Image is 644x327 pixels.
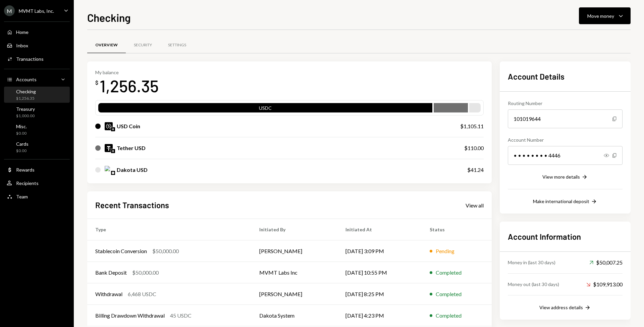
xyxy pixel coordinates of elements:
th: Type [87,219,251,240]
td: [DATE] 3:09 PM [337,240,422,262]
div: View more details [542,174,580,180]
img: ethereum-mainnet [111,127,115,131]
div: Treasury [16,106,35,112]
div: 1,256.35 [100,75,159,96]
div: Completed [436,290,462,298]
div: Pending [436,247,454,255]
th: Status [422,219,492,240]
a: Settings [160,37,194,54]
div: Transactions [16,56,44,62]
div: Billing Drawdown Withdrawal [95,312,165,320]
div: Account Number [508,136,623,143]
div: View address details [539,305,583,310]
div: M [4,5,15,16]
div: $110.00 [464,144,484,152]
th: Initiated By [251,219,337,240]
div: • • • • • • • • 4446 [508,146,623,165]
h2: Account Information [508,231,623,242]
div: USDC [98,104,432,114]
div: Completed [436,269,462,277]
img: ethereum-mainnet [111,149,115,153]
div: Money out (last 30 days) [508,281,559,288]
div: Security [134,42,152,48]
a: Treasury$1,000.00 [4,104,70,120]
div: $50,007.25 [589,259,623,267]
div: $41.24 [467,166,484,174]
div: Cards [16,141,29,147]
a: View all [466,201,484,209]
button: View address details [539,304,591,312]
div: $0.00 [16,131,27,136]
div: $1,105.11 [460,122,484,130]
div: Routing Number [508,100,623,107]
div: Settings [168,42,186,48]
div: 45 USDC [170,312,192,320]
div: $50,000.00 [132,269,159,277]
div: My balance [95,69,159,75]
div: USD Coin [117,122,140,130]
a: Team [4,190,70,202]
div: Rewards [16,167,35,173]
div: $0.00 [16,148,29,154]
div: Accounts [16,77,37,82]
a: Overview [87,37,126,54]
div: Overview [95,42,118,48]
div: $1,256.35 [16,96,36,101]
a: Security [126,37,160,54]
td: [DATE] 4:23 PM [337,305,422,326]
button: Make international deposit [533,198,597,205]
a: Rewards [4,163,70,176]
img: USDT [105,144,113,152]
div: Checking [16,89,36,94]
div: $ [95,79,98,86]
td: [PERSON_NAME] [251,240,337,262]
div: Home [16,29,29,35]
a: Recipients [4,177,70,189]
img: DKUSD [105,166,113,174]
h1: Checking [87,11,131,24]
div: MVMT Labs, Inc. [19,8,54,14]
div: 6,468 USDC [128,290,156,298]
div: Move money [587,12,614,19]
h2: Recent Transactions [95,199,169,211]
td: [PERSON_NAME] [251,283,337,305]
a: Misc.$0.00 [4,122,70,138]
a: Accounts [4,73,70,85]
a: Transactions [4,53,70,65]
a: Cards$0.00 [4,139,70,155]
div: Make international deposit [533,198,589,204]
h2: Account Details [508,71,623,82]
img: base-mainnet [111,171,115,175]
div: Money in (last 30 days) [508,259,555,266]
td: MVMT Labs Inc [251,262,337,283]
td: Dakota System [251,305,337,326]
div: Tether USD [117,144,146,152]
th: Initiated At [337,219,422,240]
td: [DATE] 8:25 PM [337,283,422,305]
div: $109,913.00 [586,280,623,288]
div: Stablecoin Conversion [95,247,147,255]
div: Misc. [16,124,27,129]
div: Dakota USD [117,166,148,174]
div: $1,000.00 [16,113,35,119]
td: [DATE] 10:55 PM [337,262,422,283]
div: Recipients [16,180,39,186]
button: View more details [542,174,588,181]
div: Bank Deposit [95,269,127,277]
a: Inbox [4,39,70,51]
div: Inbox [16,43,28,48]
div: $50,000.00 [152,247,179,255]
a: Checking$1,256.35 [4,87,70,103]
div: Completed [436,312,462,320]
img: USDC [105,122,113,130]
div: View all [466,202,484,209]
div: Withdrawal [95,290,122,298]
div: Team [16,194,28,199]
div: 101019644 [508,109,623,128]
button: Move money [579,7,631,24]
a: Home [4,26,70,38]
